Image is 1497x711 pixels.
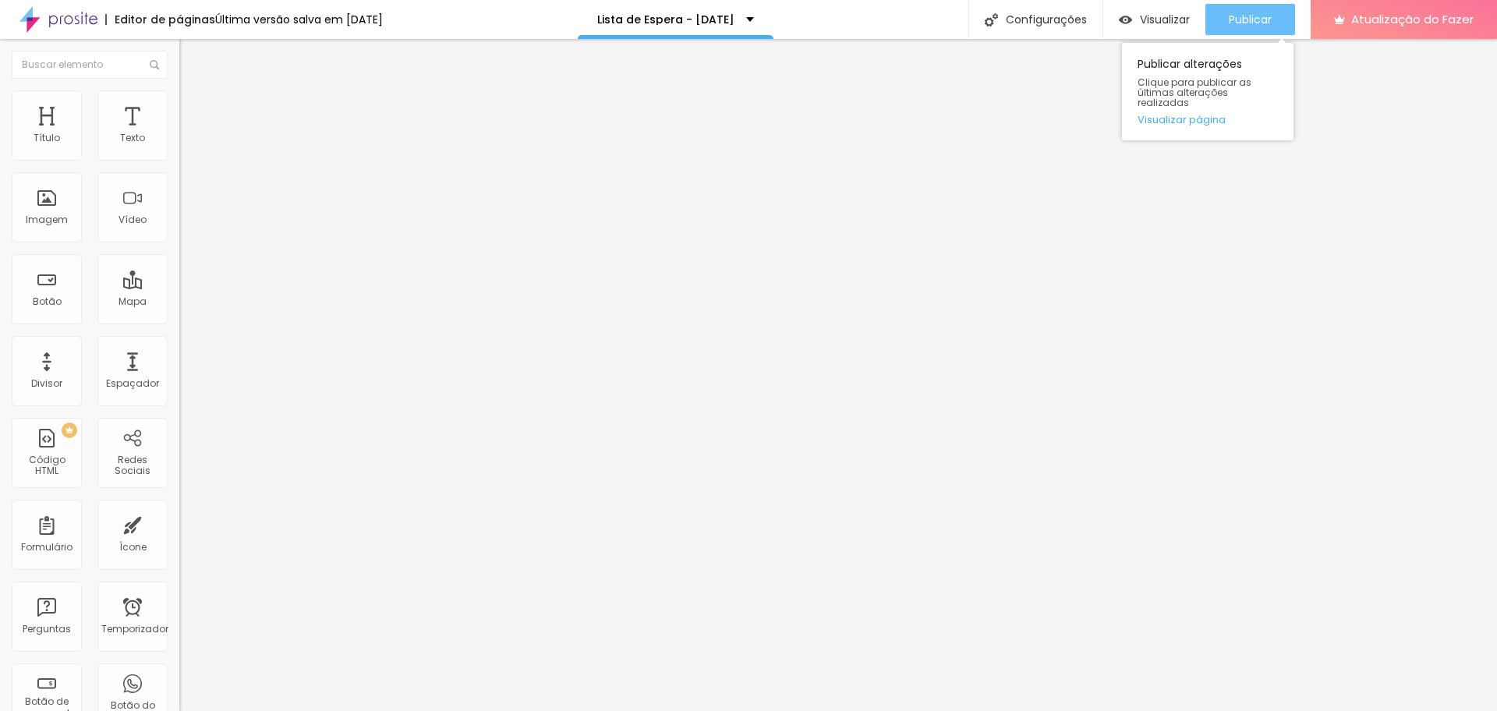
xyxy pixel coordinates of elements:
[1138,115,1278,125] a: Visualizar página
[1140,12,1190,27] font: Visualizar
[34,131,60,144] font: Título
[1006,12,1087,27] font: Configurações
[23,622,71,635] font: Perguntas
[1205,4,1295,35] button: Publicar
[29,453,65,477] font: Código HTML
[119,295,147,308] font: Mapa
[985,13,998,27] img: Ícone
[119,540,147,554] font: Ícone
[1351,11,1474,27] font: Atualização do Fazer
[26,213,68,226] font: Imagem
[101,622,168,635] font: Temporizador
[597,12,734,27] font: Lista de Espera - [DATE]
[1138,76,1251,109] font: Clique para publicar as últimas alterações realizadas
[31,377,62,390] font: Divisor
[115,453,150,477] font: Redes Sociais
[115,12,215,27] font: Editor de páginas
[179,39,1497,711] iframe: Editor
[119,213,147,226] font: Vídeo
[21,540,73,554] font: Formulário
[1138,56,1242,72] font: Publicar alterações
[106,377,159,390] font: Espaçador
[33,295,62,308] font: Botão
[215,12,383,27] font: Última versão salva em [DATE]
[150,60,159,69] img: Ícone
[120,131,145,144] font: Texto
[1119,13,1132,27] img: view-1.svg
[1103,4,1205,35] button: Visualizar
[1229,12,1272,27] font: Publicar
[12,51,168,79] input: Buscar elemento
[1138,112,1226,127] font: Visualizar página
